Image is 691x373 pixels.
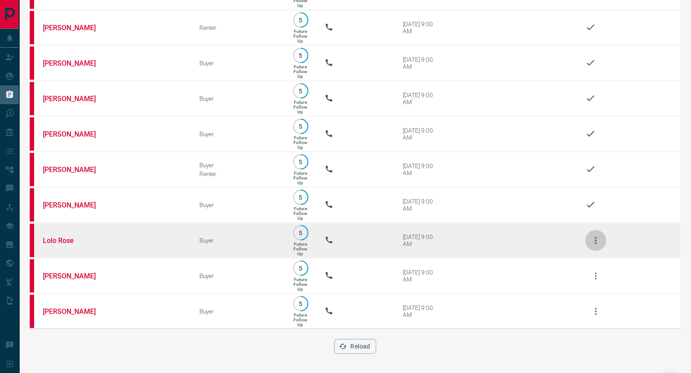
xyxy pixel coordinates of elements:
a: [PERSON_NAME] [43,201,108,209]
p: 5 [297,194,304,201]
a: [PERSON_NAME] [43,95,108,103]
div: Buyer [199,162,276,169]
a: Lolo Rose [43,236,108,245]
p: 5 [297,300,304,307]
div: property.ca [30,188,34,222]
p: 5 [297,88,304,94]
div: [DATE] 9:00 AM [403,127,440,141]
p: Future Follow Up [293,171,307,185]
div: [DATE] 9:00 AM [403,198,440,212]
p: Future Follow Up [293,242,307,256]
div: Buyer [199,201,276,208]
div: property.ca [30,259,34,292]
div: Buyer [199,130,276,137]
p: 5 [297,158,304,165]
p: Future Follow Up [293,277,307,292]
div: Buyer [199,308,276,315]
a: [PERSON_NAME] [43,307,108,316]
div: [DATE] 9:00 AM [403,91,440,106]
div: Buyer [199,237,276,244]
div: [DATE] 9:00 AM [403,21,440,35]
a: [PERSON_NAME] [43,272,108,280]
div: property.ca [30,153,34,186]
div: [DATE] 9:00 AM [403,304,440,318]
p: 5 [297,265,304,271]
div: [DATE] 9:00 AM [403,233,440,247]
a: [PERSON_NAME] [43,24,108,32]
div: Renter [199,24,276,31]
p: 5 [297,52,304,59]
a: [PERSON_NAME] [43,165,108,174]
p: 5 [297,229,304,236]
div: Buyer [199,60,276,67]
div: [DATE] 9:00 AM [403,162,440,176]
p: Future Follow Up [293,135,307,150]
a: [PERSON_NAME] [43,59,108,67]
p: 5 [297,123,304,130]
p: Future Follow Up [293,313,307,327]
div: [DATE] 9:00 AM [403,56,440,70]
div: Buyer [199,95,276,102]
div: Buyer [199,272,276,279]
p: 5 [297,17,304,23]
div: property.ca [30,117,34,151]
button: Reload [334,339,376,354]
div: [DATE] 9:00 AM [403,269,440,283]
p: Future Follow Up [293,206,307,221]
div: property.ca [30,82,34,115]
div: property.ca [30,224,34,257]
div: property.ca [30,11,34,44]
div: property.ca [30,46,34,80]
div: property.ca [30,295,34,328]
p: Future Follow Up [293,64,307,79]
p: Future Follow Up [293,29,307,43]
p: Future Follow Up [293,100,307,114]
a: [PERSON_NAME] [43,130,108,138]
div: Renter [199,170,276,177]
